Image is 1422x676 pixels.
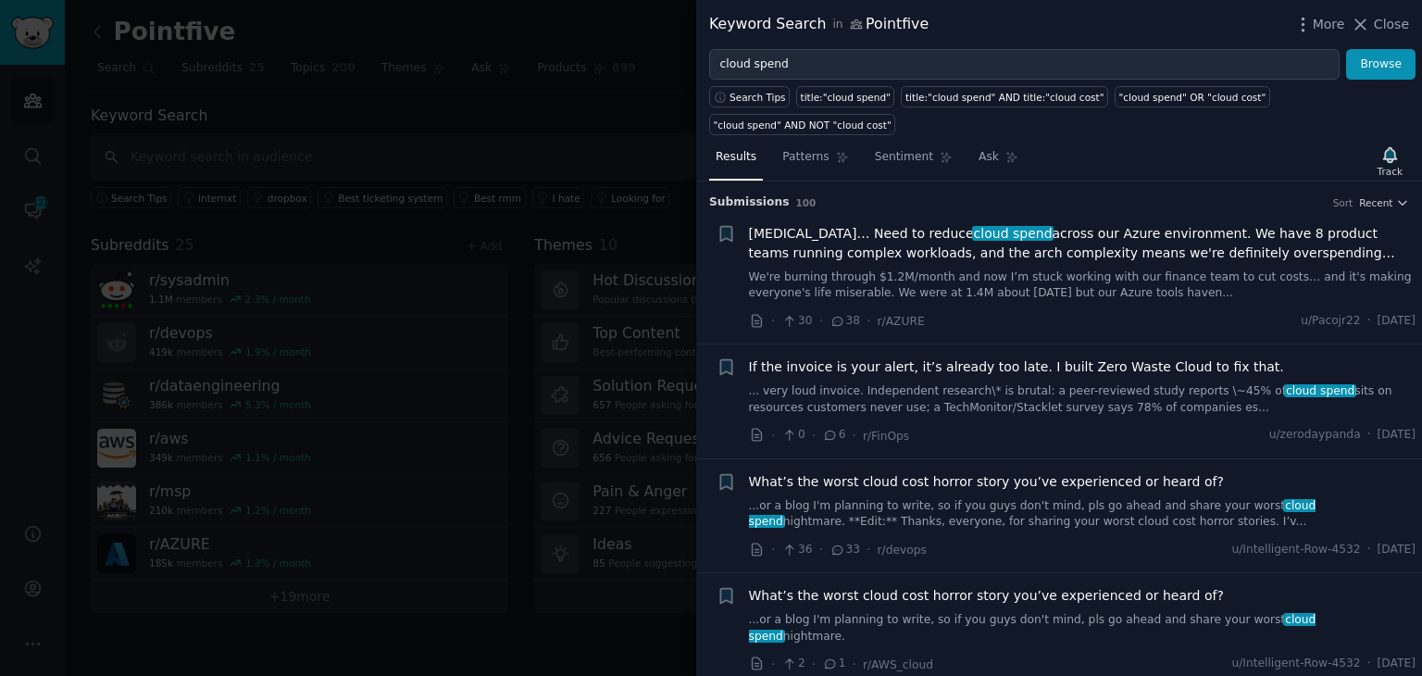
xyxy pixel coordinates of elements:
span: · [819,311,823,331]
span: 30 [781,313,812,330]
span: · [1367,542,1371,558]
span: 100 [796,197,817,208]
span: · [1367,656,1371,672]
a: What’s the worst cloud cost horror story you’ve experienced or heard of? [749,472,1224,492]
span: r/devops [878,544,927,557]
span: Search Tips [730,91,786,104]
span: · [771,311,775,331]
span: u/Intelligent-Row-4532 [1231,542,1360,558]
span: 38 [829,313,860,330]
button: Search Tips [709,86,790,107]
span: [DATE] [1378,427,1416,444]
a: [MEDICAL_DATA]… Need to reducecloud spendacross our Azure environment. We have 8 product teams ru... [749,224,1416,263]
a: Sentiment [868,143,959,181]
span: [MEDICAL_DATA]… Need to reduce across our Azure environment. We have 8 product teams running comp... [749,224,1416,263]
span: More [1313,15,1345,34]
span: 6 [822,427,845,444]
button: Close [1351,15,1409,34]
div: Sort [1333,196,1353,209]
span: Ask [979,149,999,166]
span: 0 [781,427,805,444]
div: Track [1378,165,1403,178]
span: · [771,540,775,559]
span: 36 [781,542,812,558]
span: · [1367,313,1371,330]
span: · [867,311,870,331]
span: 2 [781,656,805,672]
span: u/Pacojr22 [1301,313,1361,330]
div: "cloud spend" OR "cloud cost" [1118,91,1266,104]
span: [DATE] [1378,656,1416,672]
span: · [853,426,856,445]
span: · [853,655,856,674]
span: · [1367,427,1371,444]
span: cloud spend [1284,384,1356,397]
button: More [1293,15,1345,34]
span: Submission s [709,194,790,211]
span: Recent [1359,196,1392,209]
span: Close [1374,15,1409,34]
span: in [832,17,842,33]
span: · [812,426,816,445]
span: Sentiment [875,149,933,166]
a: title:"cloud spend" AND title:"cloud cost" [901,86,1108,107]
button: Recent [1359,196,1409,209]
button: Track [1371,142,1409,181]
a: ...or a blog I'm planning to write, so if you guys don't mind, pls go ahead and share your worstc... [749,612,1416,645]
a: ... very loud invoice. Independent research\* is brutal: a peer-reviewed study reports \~45% ofcl... [749,383,1416,416]
span: u/zerodaypanda [1269,427,1361,444]
a: Results [709,143,763,181]
span: · [771,655,775,674]
span: r/FinOps [863,430,909,443]
div: Keyword Search Pointfive [709,13,929,36]
a: ...or a blog I'm planning to write, so if you guys don't mind, pls go ahead and share your worstc... [749,498,1416,531]
span: r/AZURE [878,315,925,328]
a: "cloud spend" AND NOT "cloud cost" [709,114,895,135]
span: Patterns [782,149,829,166]
span: u/Intelligent-Row-4532 [1231,656,1360,672]
span: · [812,655,816,674]
span: Results [716,149,756,166]
a: Patterns [776,143,854,181]
div: title:"cloud spend" [801,91,891,104]
a: title:"cloud spend" [796,86,894,107]
span: [DATE] [1378,542,1416,558]
div: title:"cloud spend" AND title:"cloud cost" [905,91,1104,104]
a: Ask [972,143,1025,181]
a: "cloud spend" OR "cloud cost" [1115,86,1270,107]
span: r/AWS_cloud [863,658,933,671]
a: What’s the worst cloud cost horror story you’ve experienced or heard of? [749,586,1224,606]
a: We're burning through $1.2M/month and now I’m stuck working with our finance team to cut costs… a... [749,269,1416,302]
span: · [771,426,775,445]
span: 1 [822,656,845,672]
span: [DATE] [1378,313,1416,330]
span: cloud spend [972,226,1054,241]
span: · [867,540,870,559]
div: "cloud spend" AND NOT "cloud cost" [714,119,892,131]
button: Browse [1346,49,1416,81]
span: cloud spend [749,613,1316,643]
span: · [819,540,823,559]
input: Try a keyword related to your business [709,49,1340,81]
a: If the invoice is your alert, it’s already too late. I built Zero Waste Cloud to fix that. [749,357,1284,377]
span: 33 [829,542,860,558]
